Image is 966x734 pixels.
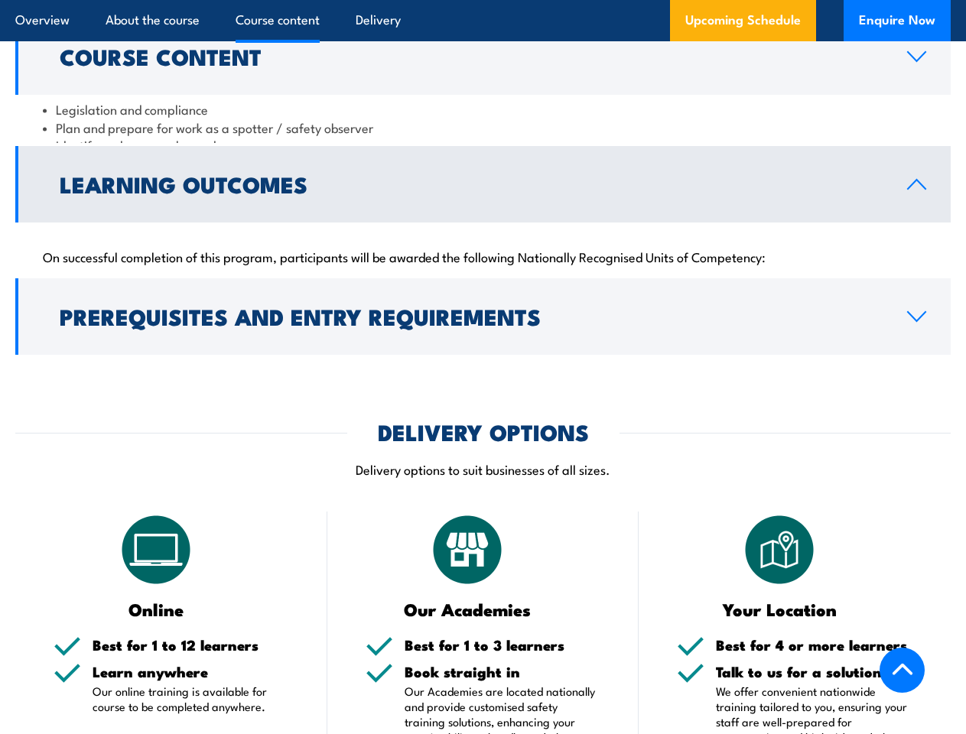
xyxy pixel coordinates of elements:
[405,638,601,652] h5: Best for 1 to 3 learners
[15,146,951,222] a: Learning Outcomes
[60,306,883,326] h2: Prerequisites and Entry Requirements
[43,100,923,118] li: Legislation and compliance
[716,664,912,679] h5: Talk to us for a solution
[93,684,289,714] p: Our online training is available for course to be completed anywhere.
[15,278,951,355] a: Prerequisites and Entry Requirements
[43,248,923,264] p: On successful completion of this program, participants will be awarded the following Nationally R...
[716,638,912,652] h5: Best for 4 or more learners
[54,600,259,618] h3: Online
[43,136,923,154] li: Identify and manage hazards
[378,421,589,441] h2: DELIVERY OPTIONS
[15,18,951,95] a: Course Content
[677,600,882,618] h3: Your Location
[366,600,571,618] h3: Our Academies
[15,460,951,478] p: Delivery options to suit businesses of all sizes.
[60,46,883,66] h2: Course Content
[93,638,289,652] h5: Best for 1 to 12 learners
[405,664,601,679] h5: Book straight in
[43,119,923,136] li: Plan and prepare for work as a spotter / safety observer
[60,174,883,193] h2: Learning Outcomes
[93,664,289,679] h5: Learn anywhere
